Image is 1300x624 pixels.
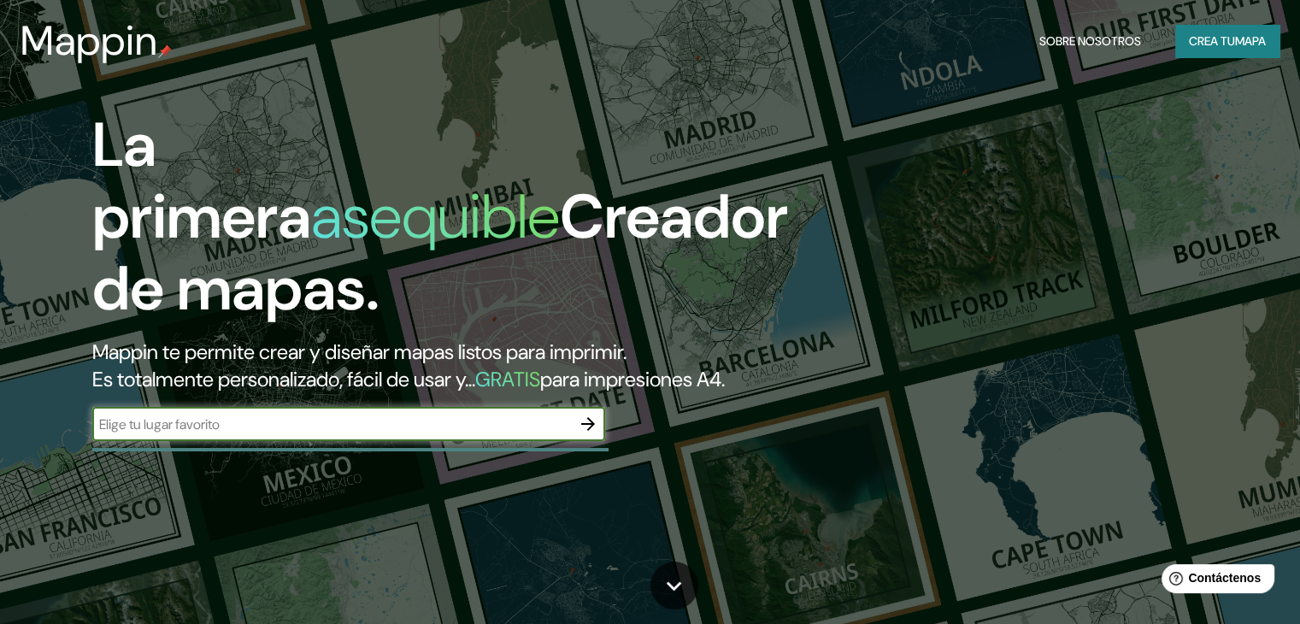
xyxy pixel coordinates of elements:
font: La primera [92,105,311,256]
iframe: Lanzador de widgets de ayuda [1148,557,1281,605]
font: Mappin [21,14,158,68]
input: Elige tu lugar favorito [92,415,571,434]
font: mapa [1235,33,1266,49]
font: Crea tu [1189,33,1235,49]
font: Es totalmente personalizado, fácil de usar y... [92,366,475,392]
img: pin de mapeo [158,44,172,58]
font: Sobre nosotros [1039,33,1141,49]
button: Crea tumapa [1175,25,1279,57]
font: Creador de mapas. [92,177,788,328]
button: Sobre nosotros [1032,25,1148,57]
font: para impresiones A4. [540,366,725,392]
font: Mappin te permite crear y diseñar mapas listos para imprimir. [92,338,626,365]
font: GRATIS [475,366,540,392]
font: asequible [311,177,560,256]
